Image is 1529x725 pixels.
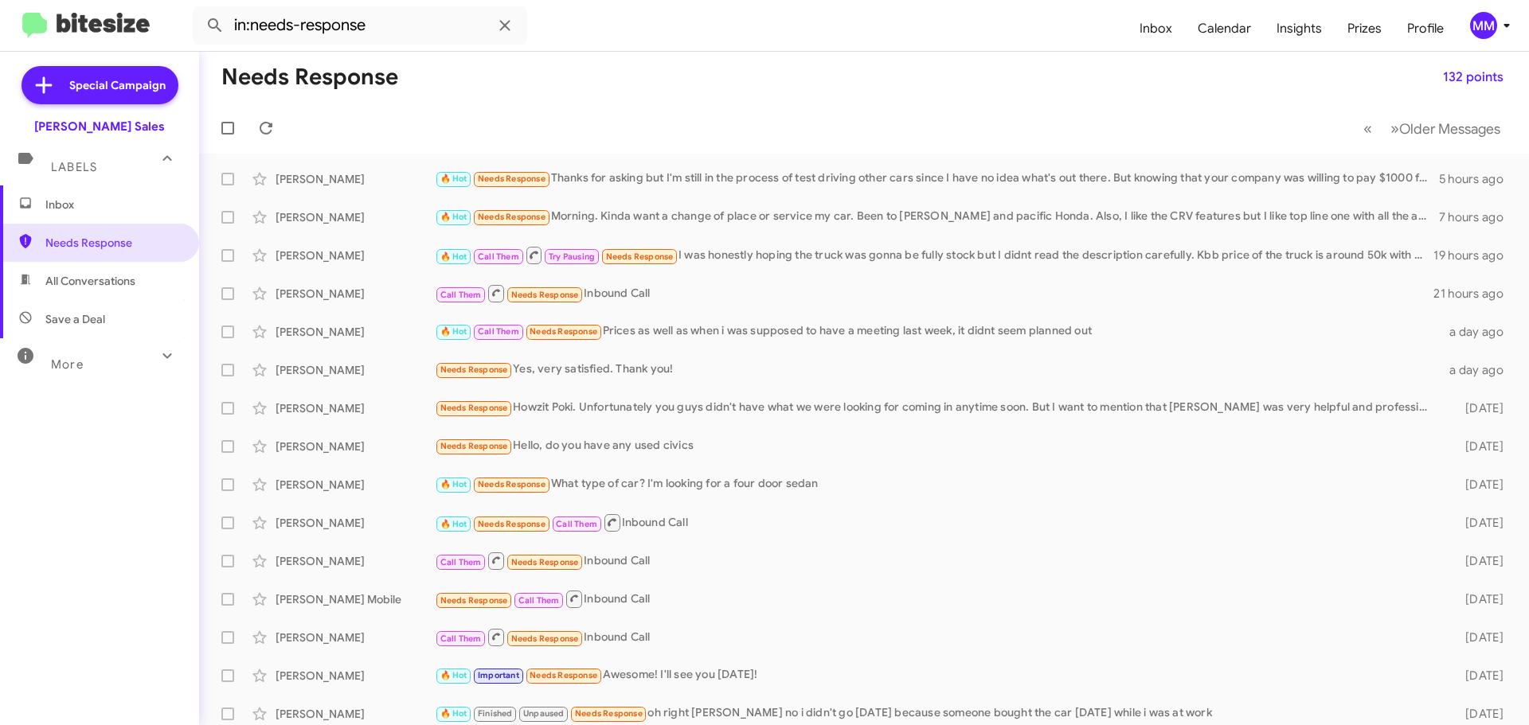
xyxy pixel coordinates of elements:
[478,251,519,262] span: Call Them
[440,670,467,680] span: 🔥 Hot
[276,400,435,416] div: [PERSON_NAME]
[276,324,435,340] div: [PERSON_NAME]
[435,551,1440,571] div: Inbound Call
[440,364,508,375] span: Needs Response
[606,251,674,262] span: Needs Response
[511,557,579,567] span: Needs Response
[1440,630,1516,645] div: [DATE]
[1264,6,1335,52] a: Insights
[1394,6,1457,52] a: Profile
[435,361,1440,379] div: Yes, very satisfied. Thank you!
[1440,477,1516,493] div: [DATE]
[276,477,435,493] div: [PERSON_NAME]
[45,235,181,251] span: Needs Response
[1355,112,1510,145] nav: Page navigation example
[440,212,467,222] span: 🔥 Hot
[440,441,508,451] span: Needs Response
[1440,400,1516,416] div: [DATE]
[435,666,1440,684] div: Awesome! I'll see you [DATE]!
[478,326,519,337] span: Call Them
[1390,119,1399,138] span: »
[435,437,1440,455] div: Hello, do you have any used civics
[1127,6,1185,52] a: Inbox
[435,704,1440,723] div: oh right [PERSON_NAME] no i didn't go [DATE] because someone bought the car [DATE] while i was at...
[1443,63,1504,92] span: 132 points
[221,64,398,90] h1: Needs Response
[440,633,482,644] span: Call Them
[440,403,508,413] span: Needs Response
[435,208,1439,226] div: Morning. Kinda want a change of place or service my car. Been to [PERSON_NAME] and pacific Honda....
[276,286,435,302] div: [PERSON_NAME]
[435,399,1440,417] div: Howzit Poki. Unfortunately you guys didn't have what we were looking for coming in anytime soon. ...
[530,326,597,337] span: Needs Response
[523,708,565,719] span: Unpaused
[1335,6,1394,52] a: Prizes
[440,251,467,262] span: 🔥 Hot
[276,209,435,225] div: [PERSON_NAME]
[45,273,135,289] span: All Conversations
[435,170,1439,188] div: Thanks for asking but I'm still in the process of test driving other cars since I have no idea wh...
[1440,439,1516,454] div: [DATE]
[69,77,166,93] span: Special Campaign
[575,708,643,719] span: Needs Response
[556,519,597,529] span: Call Them
[478,670,519,680] span: Important
[478,173,546,184] span: Needs Response
[1399,120,1500,138] span: Older Messages
[1457,12,1511,39] button: MM
[276,668,435,684] div: [PERSON_NAME]
[1440,668,1516,684] div: [DATE]
[22,66,178,104] a: Special Campaign
[276,706,435,722] div: [PERSON_NAME]
[1440,553,1516,569] div: [DATE]
[1381,112,1510,145] button: Next
[440,326,467,337] span: 🔥 Hot
[276,553,435,569] div: [PERSON_NAME]
[440,595,508,606] span: Needs Response
[478,212,546,222] span: Needs Response
[1440,591,1516,607] div: [DATE]
[276,591,435,607] div: [PERSON_NAME] Mobile
[511,290,579,300] span: Needs Response
[45,197,181,212] span: Inbox
[435,475,1440,493] div: What type of car? I'm looking for a four door sedan
[34,119,165,134] div: [PERSON_NAME] Sales
[440,708,467,719] span: 🔥 Hot
[1440,706,1516,722] div: [DATE]
[435,245,1433,265] div: I was honestly hoping the truck was gonna be fully stock but I didnt read the description careful...
[1440,362,1516,378] div: a day ago
[276,362,435,378] div: [PERSON_NAME]
[440,479,467,489] span: 🔥 Hot
[1440,324,1516,340] div: a day ago
[276,630,435,645] div: [PERSON_NAME]
[478,708,513,719] span: Finished
[440,519,467,529] span: 🔥 Hot
[1354,112,1382,145] button: Previous
[1430,63,1516,92] button: 132 points
[440,173,467,184] span: 🔥 Hot
[518,595,560,606] span: Call Them
[1433,248,1516,263] div: 19 hours ago
[1433,286,1516,302] div: 21 hours ago
[435,283,1433,303] div: Inbound Call
[435,513,1440,532] div: Inbound Call
[511,633,579,644] span: Needs Response
[530,670,597,680] span: Needs Response
[1470,12,1497,39] div: MM
[1185,6,1264,52] a: Calendar
[440,290,482,300] span: Call Them
[45,311,105,327] span: Save a Deal
[1440,515,1516,531] div: [DATE]
[440,557,482,567] span: Call Them
[435,322,1440,341] div: Prices as well as when i was supposed to have a meeting last week, it didnt seem planned out
[549,251,595,262] span: Try Pausing
[193,6,527,45] input: Search
[478,519,546,529] span: Needs Response
[435,589,1440,609] div: Inbound Call
[1439,209,1516,225] div: 7 hours ago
